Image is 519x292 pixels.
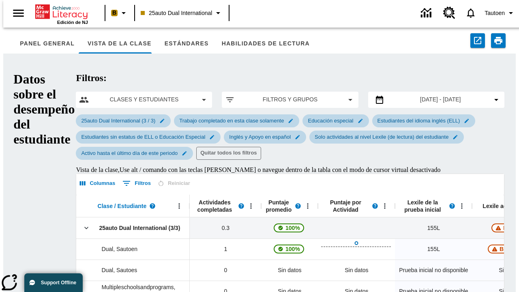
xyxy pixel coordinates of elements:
[173,200,185,212] button: Abrir menú
[190,217,261,238] div: 0.3, 25auto Dual International (3/3)
[456,200,468,212] button: Abrir menú
[241,95,339,104] span: Filtros y grupos
[224,131,306,144] div: Editar Seleccionado filtro de Inglés y Apoyo en español elemento de submenú
[446,200,458,212] button: Lea más sobre el Lexile de la prueba inicial
[76,150,182,156] span: Activo hasta el último día de este periodo
[420,95,461,104] span: [DATE] - [DATE]
[399,266,468,275] span: Prueba inicial no disponible, Dual, Sautoes
[460,2,481,24] a: Notificaciones
[341,262,372,278] div: Sin datos, Dual, Sautoes
[222,224,229,232] span: 0.3
[98,202,147,210] span: Clase / Estudiante
[81,34,158,54] button: Vista de la clase
[399,199,446,213] span: Lexile de la prueba inicial
[224,245,227,253] span: 1
[310,134,453,140] span: Solo actividades al nivel Lexile (de lectura) del estudiante
[108,6,132,20] button: Boost El color de la clase es melocotón. Cambiar el color de la clase.
[282,242,303,256] span: 100%
[215,34,316,54] button: Habilidades de lectura
[470,33,485,48] button: Exportar a CSV
[373,118,465,124] span: Estudiantes del idioma inglés (ELL)
[282,221,303,235] span: 100%
[261,217,318,238] div: , 100%, La puntuación media de 100% correspondiente al primer intento de este estudiante de respo...
[146,200,159,212] button: Lea más sobre Clase / Estudiante
[76,131,221,144] div: Editar Seleccionado filtro de Estudiantes sin estatus de ELL o Educación Especial elemento de sub...
[225,95,355,105] button: Aplicar filtros opción del menú
[79,95,209,105] button: Seleccione las clases y los estudiantes opción del menú
[76,166,504,174] div: Vista de la clase , Use alt / comando con las teclas [PERSON_NAME] o navegue dentro de la tabla c...
[101,245,137,253] span: Dual, Sautoen
[483,202,517,210] span: Lexile actual
[309,131,464,144] div: Editar Seleccionado filtro de Solo actividades al nivel Lexile (de lectura) del estudiante elemen...
[57,20,88,25] span: Edición de NJ
[76,147,193,160] div: Editar Seleccionado filtro de Activo hasta el último día de este periodo elemento de submenú
[369,200,381,212] button: Lea más sobre el Puntaje por actividad
[302,114,369,127] div: Editar Seleccionado filtro de Educación especial elemento de submenú
[302,200,314,212] button: Abrir menú
[99,224,180,232] span: 25auto Dual International (3/3)
[194,199,235,213] span: Actividades completadas
[235,200,247,212] button: Lea más sobre Actividades completadas
[427,245,440,253] span: 155 Lexile, Dual, Sautoen
[321,241,392,257] button: Abrir Datos de actividades completadas, Dual, Sautoen
[76,118,160,124] span: 25auto Dual International (3 / 3)
[76,134,210,140] span: Estudiantes sin estatus de ELL o Educación Especial
[371,95,501,105] button: Seleccione el intervalo de fechas opción del menú
[292,200,304,212] button: Lea más sobre el Puntaje promedio
[24,273,83,292] button: Support Offline
[6,1,30,25] button: Abrir el menú lateral
[41,280,76,286] span: Support Offline
[491,95,501,105] svg: Collapse Date Range Filter
[76,73,504,84] h2: Filtros:
[190,238,261,260] div: 1, Dual, Sautoen
[491,33,506,48] button: Imprimir
[190,260,261,281] div: 0, Dual, Sautoes
[174,114,299,127] div: Editar Seleccionado filtro de Trabajo completado en esta clase solamente elemento de submenú
[141,9,212,17] span: 25auto Dual International
[372,114,476,127] div: Editar Seleccionado filtro de Estudiantes del idioma inglés (ELL) elemento de submenú
[78,177,117,190] button: Seleccionar columnas
[438,2,460,24] a: Centro de recursos, Se abrirá en una pestaña nueva.
[261,238,318,260] div: , 100%, La puntuación media de 100% correspondiente al primer intento de este estudiante de respo...
[76,114,171,127] div: Editar Seleccionado filtro de 25auto Dual International (3 / 3) elemento de submenú
[112,8,116,18] span: B
[416,2,438,24] a: Centro de información
[137,6,226,20] button: Clase: 25auto Dual International, Selecciona una clase
[303,118,358,124] span: Educación especial
[158,34,215,54] button: Estándares
[245,200,257,212] button: Abrir menú
[120,177,153,190] button: Mostrar filtros
[13,34,81,54] button: Panel general
[224,134,296,140] span: Inglés y Apoyo en español
[174,118,289,124] span: Trabajo completado en esta clase solamente
[485,9,505,17] span: Tautoen
[261,260,318,281] div: Sin datos, Dual, Sautoes
[379,200,391,212] button: Abrir menú
[481,6,519,20] button: Perfil/Configuración
[427,224,440,232] span: 155 Lexile, 25auto Dual International (3/3)
[95,95,193,104] span: Clases y estudiantes
[101,266,137,274] span: Dual, Sautoes
[82,224,90,232] svg: Clic aquí para contraer la fila de la clase
[80,222,92,234] button: Clic aquí para contraer la fila de la clase
[265,199,292,213] span: Puntaje promedio
[274,262,305,279] span: Sin datos
[322,199,369,213] span: Puntaje por Actividad
[35,3,88,25] div: Portada
[224,266,227,275] span: 0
